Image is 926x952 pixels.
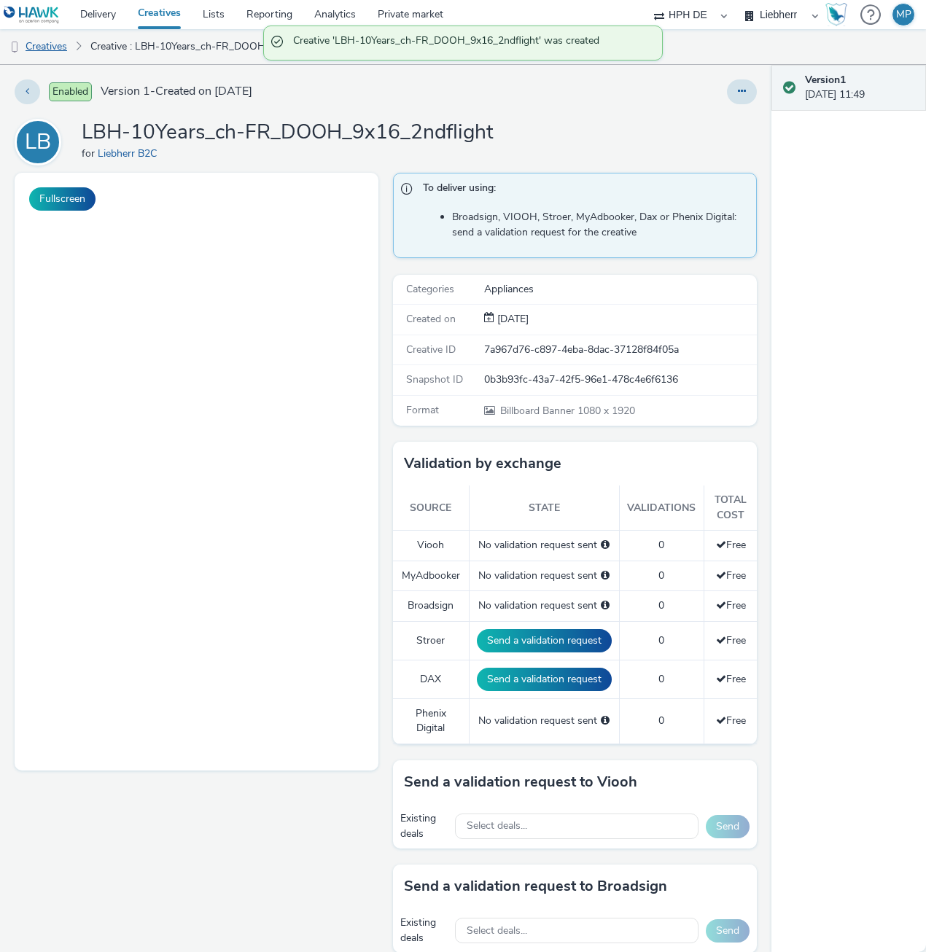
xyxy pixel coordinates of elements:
button: Send [706,815,750,838]
span: Free [716,598,746,612]
th: Total cost [704,485,757,530]
button: Send a validation request [477,668,612,691]
span: Free [716,538,746,552]
span: Created on [406,312,456,326]
span: Billboard Banner [500,404,577,418]
h1: LBH-10Years_ch-FR_DOOH_9x16_2ndflight [82,119,494,147]
div: No validation request sent [477,538,612,553]
span: 0 [658,569,664,582]
span: 0 [658,714,664,727]
th: State [469,485,619,530]
img: undefined Logo [4,6,60,24]
button: Fullscreen [29,187,96,211]
img: Hawk Academy [825,3,847,26]
th: Validations [619,485,704,530]
td: Viooh [393,531,469,561]
div: [DATE] 11:49 [805,73,914,103]
span: Free [716,714,746,727]
span: 0 [658,633,664,647]
strong: Version 1 [805,73,846,87]
li: Broadsign, VIOOH, Stroer, MyAdbooker, Dax or Phenix Digital: send a validation request for the cr... [452,210,749,240]
td: MyAdbooker [393,561,469,590]
h3: Send a validation request to Broadsign [404,875,667,897]
div: Existing deals [400,916,448,945]
img: dooh [7,40,22,55]
span: Free [716,569,746,582]
span: 0 [658,598,664,612]
a: LB [15,135,67,149]
div: Please select a deal below and click on Send to send a validation request to Broadsign. [601,598,610,613]
span: Select deals... [467,925,527,937]
span: [DATE] [494,312,529,326]
div: No validation request sent [477,598,612,613]
div: 7a967d76-c897-4eba-8dac-37128f84f05a [484,343,756,357]
div: Appliances [484,282,756,297]
a: Liebherr B2C [98,147,163,160]
td: Broadsign [393,591,469,621]
button: Send [706,919,750,943]
td: Stroer [393,621,469,660]
span: Snapshot ID [406,372,463,386]
span: Enabled [49,82,92,101]
span: 0 [658,538,664,552]
div: No validation request sent [477,569,612,583]
span: Format [406,403,439,417]
div: No validation request sent [477,714,612,728]
div: LB [25,122,51,163]
span: 1080 x 1920 [499,404,635,418]
span: Select deals... [467,820,527,832]
div: Please select a deal below and click on Send to send a validation request to MyAdbooker. [601,569,610,583]
h3: Validation by exchange [404,453,561,475]
span: Creative ID [406,343,456,356]
span: 0 [658,672,664,686]
span: Version 1 - Created on [DATE] [101,83,252,100]
div: Creation 26 September 2025, 11:49 [494,312,529,327]
span: Creative 'LBH-10Years_ch-FR_DOOH_9x16_2ndflight' was created [293,34,647,52]
div: Please select a deal below and click on Send to send a validation request to Viooh. [601,538,610,553]
h3: Send a validation request to Viooh [404,771,637,793]
div: Please select a deal below and click on Send to send a validation request to Phenix Digital. [601,714,610,728]
span: Free [716,672,746,686]
span: Free [716,633,746,647]
span: for [82,147,98,160]
td: DAX [393,660,469,698]
th: Source [393,485,469,530]
div: 0b3b93fc-43a7-42f5-96e1-478c4e6f6136 [484,372,756,387]
a: Hawk Academy [825,3,853,26]
a: Creative : LBH-10Years_ch-FR_DOOH_9x16_2ndflight [83,29,315,64]
button: Send a validation request [477,629,612,652]
div: MP [896,4,911,26]
span: Categories [406,282,454,296]
td: Phenix Digital [393,698,469,744]
div: Existing deals [400,811,448,841]
span: To deliver using: [423,181,742,200]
